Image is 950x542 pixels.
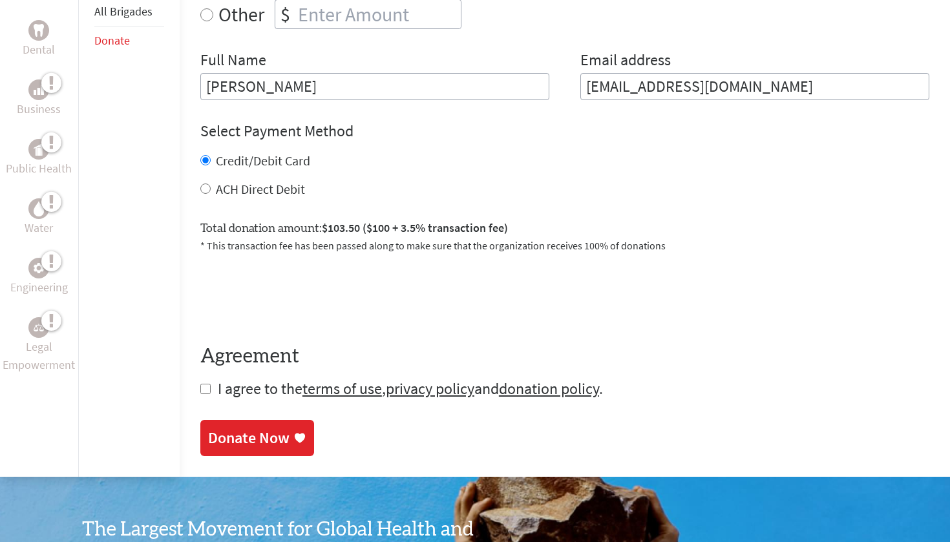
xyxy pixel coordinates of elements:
a: Donate [94,33,130,48]
p: Dental [23,41,55,59]
h4: Agreement [200,345,929,368]
a: WaterWater [25,198,53,237]
a: EngineeringEngineering [10,258,68,297]
iframe: reCAPTCHA [200,269,397,319]
img: Water [34,202,44,216]
img: Business [34,85,44,95]
a: donation policy [499,379,599,399]
div: Dental [28,20,49,41]
img: Engineering [34,263,44,273]
img: Dental [34,25,44,37]
label: Credit/Debit Card [216,152,310,169]
a: Public HealthPublic Health [6,139,72,178]
a: Donate Now [200,420,314,456]
div: Public Health [28,139,49,160]
a: Legal EmpowermentLegal Empowerment [3,317,76,374]
label: Email address [580,50,671,73]
label: ACH Direct Debit [216,181,305,197]
span: $103.50 ($100 + 3.5% transaction fee) [322,220,508,235]
li: Donate [94,26,164,55]
a: DentalDental [23,20,55,59]
a: terms of use [302,379,382,399]
span: I agree to the , and . [218,379,603,399]
p: Engineering [10,278,68,297]
img: Legal Empowerment [34,324,44,331]
div: Legal Empowerment [28,317,49,338]
p: * This transaction fee has been passed along to make sure that the organization receives 100% of ... [200,238,929,253]
p: Business [17,100,61,118]
div: Engineering [28,258,49,278]
input: Enter Full Name [200,73,549,100]
a: privacy policy [386,379,474,399]
label: Full Name [200,50,266,73]
p: Legal Empowerment [3,338,76,374]
div: Water [28,198,49,219]
label: Total donation amount: [200,219,508,238]
img: Public Health [34,143,44,156]
div: Business [28,79,49,100]
a: All Brigades [94,4,153,19]
input: Your Email [580,73,929,100]
p: Water [25,219,53,237]
p: Public Health [6,160,72,178]
div: Donate Now [208,428,290,448]
h4: Select Payment Method [200,121,929,141]
a: BusinessBusiness [17,79,61,118]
